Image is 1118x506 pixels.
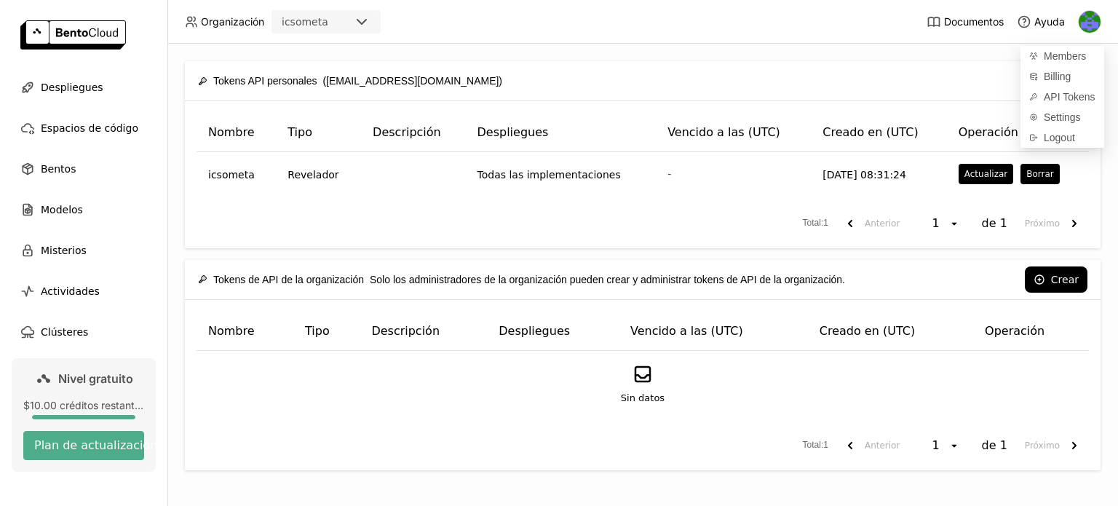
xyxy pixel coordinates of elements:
[12,154,156,183] a: Bentos
[1025,440,1060,451] font: Próximo
[803,218,821,228] font: Total
[1044,70,1071,83] span: Billing
[288,125,312,139] font: Tipo
[23,399,146,411] font: $10.00 créditos restantes
[41,204,83,216] font: Modelos
[12,317,156,347] a: Clústeres
[865,218,900,229] font: Anterior
[821,218,823,228] font: :
[1044,111,1081,124] span: Settings
[12,358,156,472] a: Nivel gratuito$10.00 créditos restantesPlan de actualización
[982,438,1007,452] font: de 1
[822,125,918,139] font: Creado en (UTC)
[477,125,549,139] font: Despliegues
[822,169,906,181] font: [DATE] 08:31:24
[1044,50,1086,63] span: Members
[836,432,905,459] button: previous page. current page 1 of 1
[58,371,133,386] font: Nivel gratuito
[948,440,960,451] svg: abierto
[373,125,441,139] font: Descripción
[1020,107,1104,127] a: Settings
[932,438,939,452] font: 1
[932,216,939,230] font: 1
[41,285,100,297] font: Actividades
[305,324,330,338] font: Tipo
[667,125,780,139] font: Vencido a las (UTC)
[823,218,828,228] font: 1
[803,440,821,450] font: Total
[208,169,255,181] font: icsometa
[23,431,144,460] button: Plan de actualización
[41,82,103,93] font: Despliegues
[1020,46,1104,66] a: Members
[41,245,87,256] font: Misterios
[201,15,264,28] font: Organización
[477,169,621,181] font: Todas las implementaciones
[12,195,156,224] a: Modelos
[371,324,440,338] font: Descripción
[630,324,743,338] font: Vencido a las (UTC)
[959,164,1014,184] button: Actualizar
[985,324,1044,338] font: Operación
[41,163,76,175] font: Bentos
[959,125,1018,139] font: Operación
[1019,432,1089,459] button: next page. current page 1 of 1
[20,20,126,50] img: logo
[1017,15,1065,29] div: Ayuda
[288,169,338,181] font: Revelador
[1020,127,1104,148] div: Logout
[1079,11,1101,33] img: meta icso
[213,75,317,87] font: Tokens API personales
[927,15,1004,29] a: Documentos
[836,210,905,237] button: previous page. current page 1 of 1
[667,168,671,180] font: -
[948,218,960,229] svg: abierto
[499,324,570,338] font: Despliegues
[12,73,156,102] a: Despliegues
[41,326,88,338] font: Clústeres
[208,324,255,338] font: Nombre
[208,125,255,139] font: Nombre
[1026,169,1054,179] font: Borrar
[1025,266,1087,293] button: Crear
[1020,87,1104,107] a: API Tokens
[944,15,1004,28] font: Documentos
[1020,164,1060,184] button: Borrar
[282,16,328,28] font: icsometa
[1044,90,1095,103] span: API Tokens
[1078,10,1101,33] div: meta icso
[12,236,156,265] a: Misterios
[12,114,156,143] a: Espacios de código
[34,438,157,452] font: Plan de actualización
[823,440,828,450] font: 1
[1019,210,1089,237] button: next page. current page 1 of 1
[41,122,138,134] font: Espacios de código
[1034,15,1065,28] font: Ayuda
[1051,274,1079,285] font: Crear
[820,324,915,338] font: Creado en (UTC)
[213,274,364,285] font: Tokens de API de la organización
[821,440,823,450] font: :
[982,216,1007,230] font: de 1
[964,169,1008,179] font: Actualizar
[330,15,331,30] input: Icsometa seleccionados.
[370,274,845,285] font: Solo los administradores de la organización pueden crear y administrar tokens de API de la organi...
[621,392,665,403] font: Sin datos
[322,75,502,87] font: ([EMAIL_ADDRESS][DOMAIN_NAME])
[1044,131,1075,144] span: Logout
[1020,66,1104,87] a: Billing
[12,277,156,306] a: Actividades
[1025,218,1060,229] font: Próximo
[865,440,900,451] font: Anterior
